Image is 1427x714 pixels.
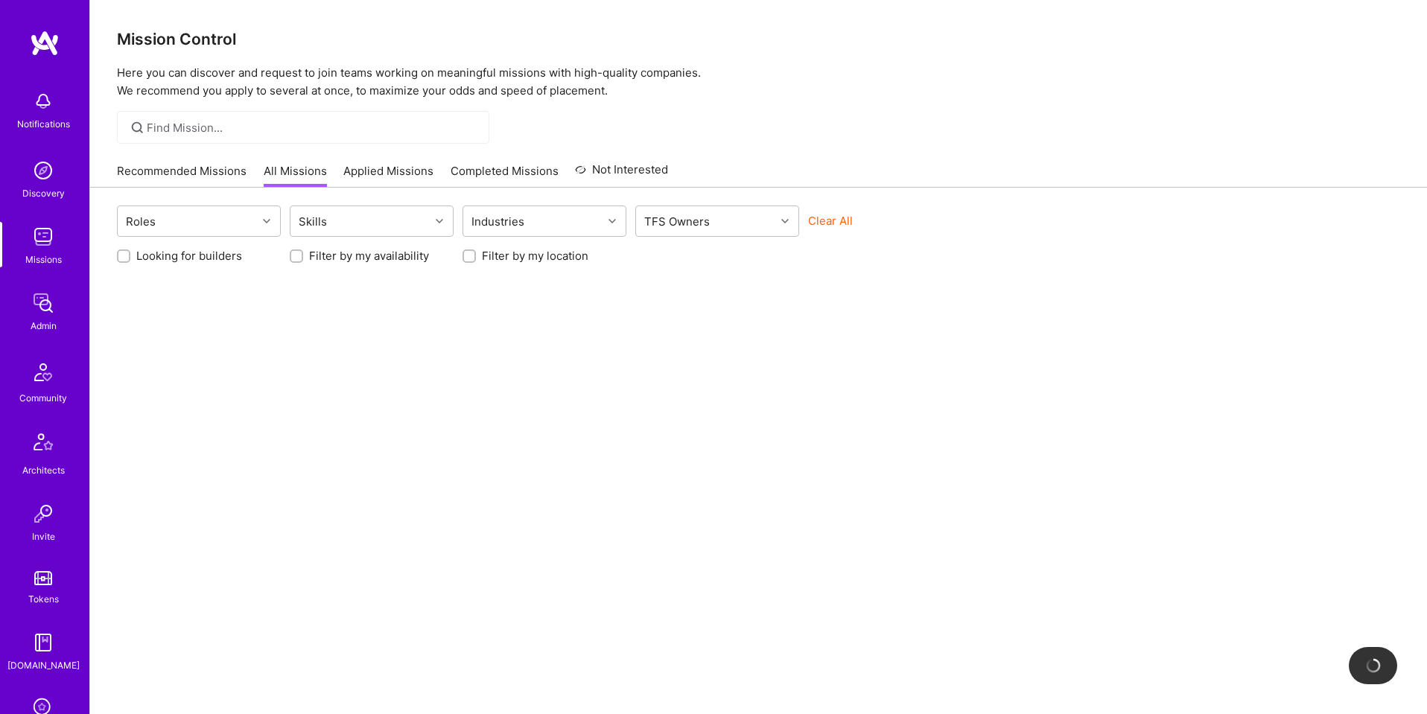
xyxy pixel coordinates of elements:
[147,120,478,136] input: Find Mission...
[25,252,62,267] div: Missions
[28,222,58,252] img: teamwork
[608,217,616,225] i: icon Chevron
[28,499,58,529] img: Invite
[34,571,52,585] img: tokens
[22,185,65,201] div: Discovery
[22,462,65,478] div: Architects
[343,163,433,188] a: Applied Missions
[295,211,331,232] div: Skills
[129,119,146,136] i: icon SearchGrey
[31,318,57,334] div: Admin
[28,591,59,607] div: Tokens
[122,211,159,232] div: Roles
[117,30,1400,48] h3: Mission Control
[25,354,61,390] img: Community
[117,163,247,188] a: Recommended Missions
[436,217,443,225] i: icon Chevron
[32,529,55,544] div: Invite
[263,217,270,225] i: icon Chevron
[28,156,58,185] img: discovery
[136,248,242,264] label: Looking for builders
[17,116,70,132] div: Notifications
[264,163,327,188] a: All Missions
[117,64,1400,100] p: Here you can discover and request to join teams working on meaningful missions with high-quality ...
[19,390,67,406] div: Community
[468,211,528,232] div: Industries
[28,86,58,116] img: bell
[28,288,58,318] img: admin teamwork
[451,163,559,188] a: Completed Missions
[309,248,429,264] label: Filter by my availability
[7,657,80,673] div: [DOMAIN_NAME]
[808,213,853,229] button: Clear All
[482,248,588,264] label: Filter by my location
[1363,656,1382,675] img: loading
[575,161,668,188] a: Not Interested
[641,211,713,232] div: TFS Owners
[781,217,789,225] i: icon Chevron
[30,30,60,57] img: logo
[25,427,61,462] img: Architects
[28,628,58,657] img: guide book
